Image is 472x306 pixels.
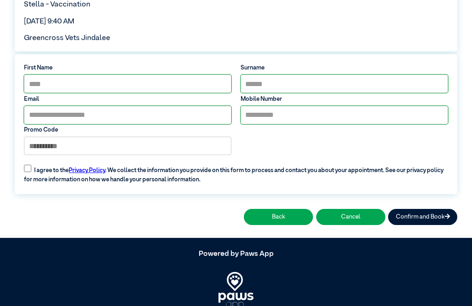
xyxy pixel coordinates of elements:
label: First Name [24,64,231,72]
button: Confirm and Book [388,209,457,225]
span: Greencross Vets Jindalee [24,35,110,42]
label: Surname [241,64,448,72]
input: I agree to thePrivacy Policy. We collect the information you provide on this form to process and ... [24,165,31,172]
button: Back [244,209,313,225]
h5: Powered by Paws App [15,250,457,259]
label: Mobile Number [241,95,448,104]
span: Stella - Vaccination [24,1,90,8]
a: Privacy Policy [69,167,105,173]
label: Email [24,95,231,104]
label: I agree to the . We collect the information you provide on this form to process and contact you a... [19,159,452,184]
span: [DATE] 9:40 AM [24,18,74,25]
label: Promo Code [24,126,231,134]
button: Cancel [316,209,385,225]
